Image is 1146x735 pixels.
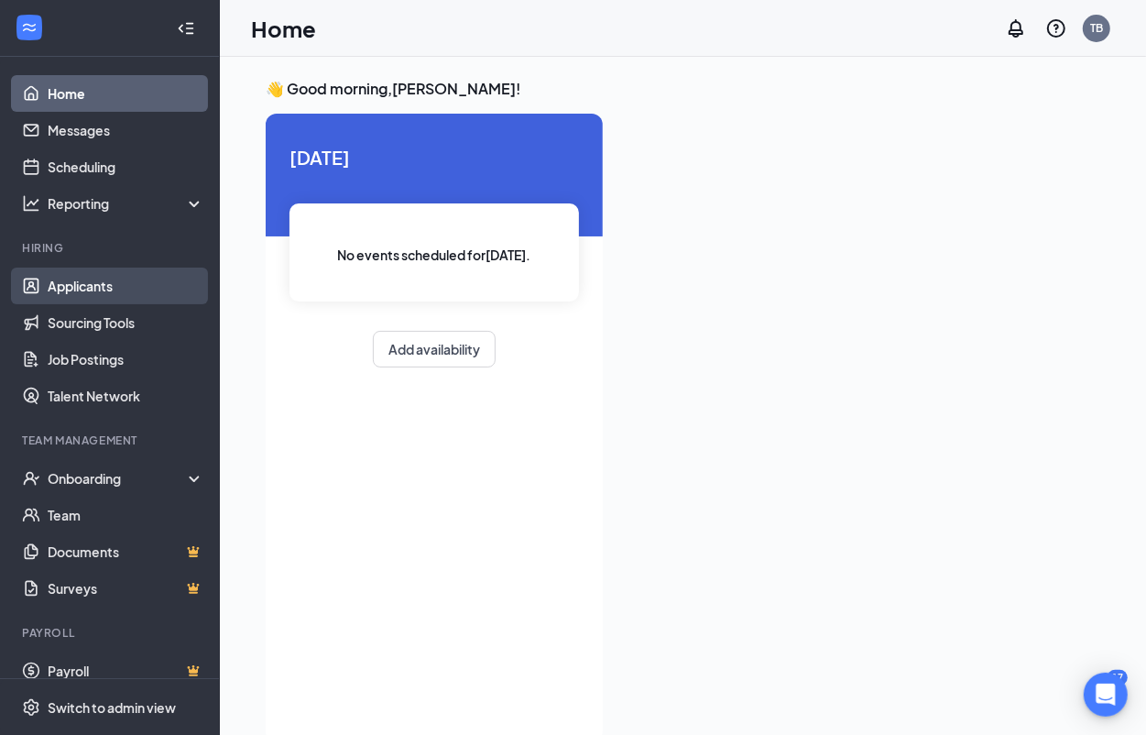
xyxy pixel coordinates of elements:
[22,469,40,488] svg: UserCheck
[48,112,204,148] a: Messages
[48,75,204,112] a: Home
[22,625,201,641] div: Payroll
[1084,673,1128,717] div: Open Intercom Messenger
[48,533,204,570] a: DocumentsCrown
[1108,670,1128,686] div: 17
[48,497,204,533] a: Team
[48,698,176,717] div: Switch to admin view
[48,469,189,488] div: Onboarding
[373,331,496,367] button: Add availability
[48,268,204,304] a: Applicants
[48,341,204,378] a: Job Postings
[338,245,531,265] span: No events scheduled for [DATE] .
[22,698,40,717] svg: Settings
[1045,17,1067,39] svg: QuestionInfo
[48,378,204,414] a: Talent Network
[48,194,205,213] div: Reporting
[1090,20,1103,36] div: TB
[22,194,40,213] svg: Analysis
[48,570,204,607] a: SurveysCrown
[266,79,1100,99] h3: 👋 Good morning, [PERSON_NAME] !
[1005,17,1027,39] svg: Notifications
[20,18,38,37] svg: WorkstreamLogo
[22,433,201,448] div: Team Management
[48,653,204,689] a: PayrollCrown
[289,143,579,171] span: [DATE]
[177,19,195,38] svg: Collapse
[48,304,204,341] a: Sourcing Tools
[251,13,316,44] h1: Home
[22,240,201,256] div: Hiring
[48,148,204,185] a: Scheduling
